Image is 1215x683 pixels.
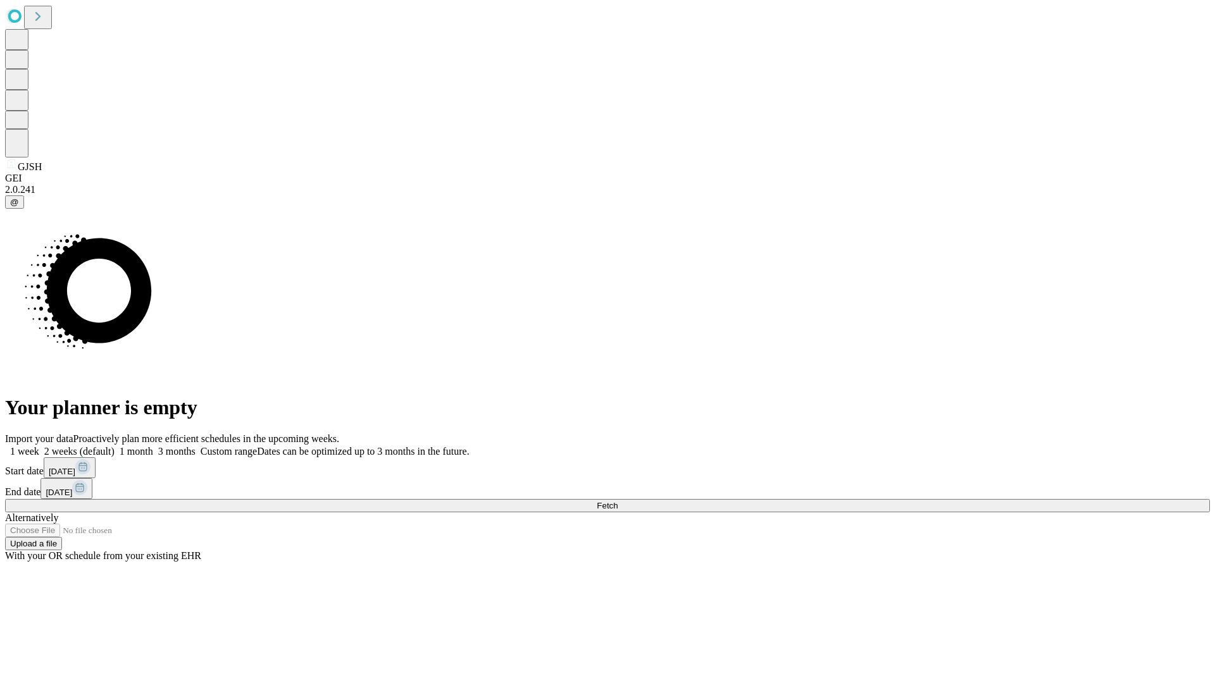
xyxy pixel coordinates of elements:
h1: Your planner is empty [5,396,1210,419]
button: Upload a file [5,537,62,550]
span: 1 week [10,446,39,457]
span: Alternatively [5,512,58,523]
span: [DATE] [46,488,72,497]
span: 1 month [120,446,153,457]
button: Fetch [5,499,1210,512]
div: End date [5,478,1210,499]
div: GEI [5,173,1210,184]
span: Import your data [5,433,73,444]
span: With your OR schedule from your existing EHR [5,550,201,561]
span: @ [10,197,19,207]
span: Proactively plan more efficient schedules in the upcoming weeks. [73,433,339,444]
div: Start date [5,457,1210,478]
span: Custom range [201,446,257,457]
span: 3 months [158,446,196,457]
button: [DATE] [44,457,96,478]
span: [DATE] [49,467,75,476]
span: Fetch [597,501,618,510]
button: [DATE] [40,478,92,499]
span: 2 weeks (default) [44,446,115,457]
span: GJSH [18,161,42,172]
div: 2.0.241 [5,184,1210,195]
span: Dates can be optimized up to 3 months in the future. [257,446,469,457]
button: @ [5,195,24,209]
